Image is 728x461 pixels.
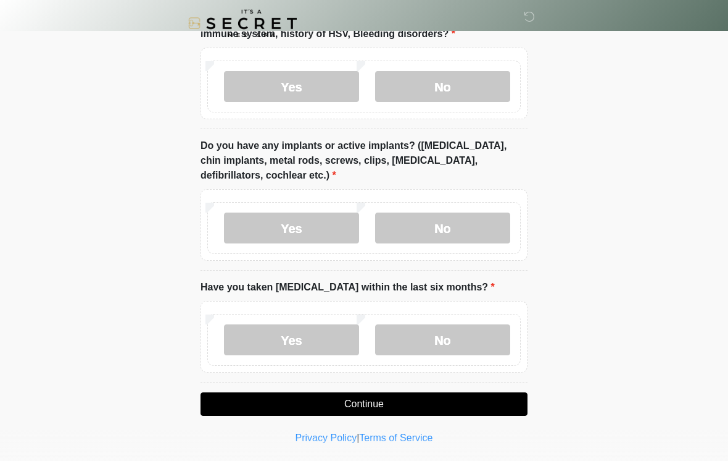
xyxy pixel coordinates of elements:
label: Do you have any implants or active implants? ([MEDICAL_DATA], chin implants, metal rods, screws, ... [201,138,527,183]
label: No [375,213,510,243]
label: Yes [224,324,359,355]
label: Yes [224,213,359,243]
a: Privacy Policy [296,433,357,443]
a: Terms of Service [359,433,432,443]
button: Continue [201,392,527,416]
label: Yes [224,71,359,102]
label: No [375,324,510,355]
a: | [357,433,359,443]
label: Have you taken [MEDICAL_DATA] within the last six months? [201,280,495,295]
img: It's A Secret Med Spa Logo [188,9,297,37]
label: No [375,71,510,102]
